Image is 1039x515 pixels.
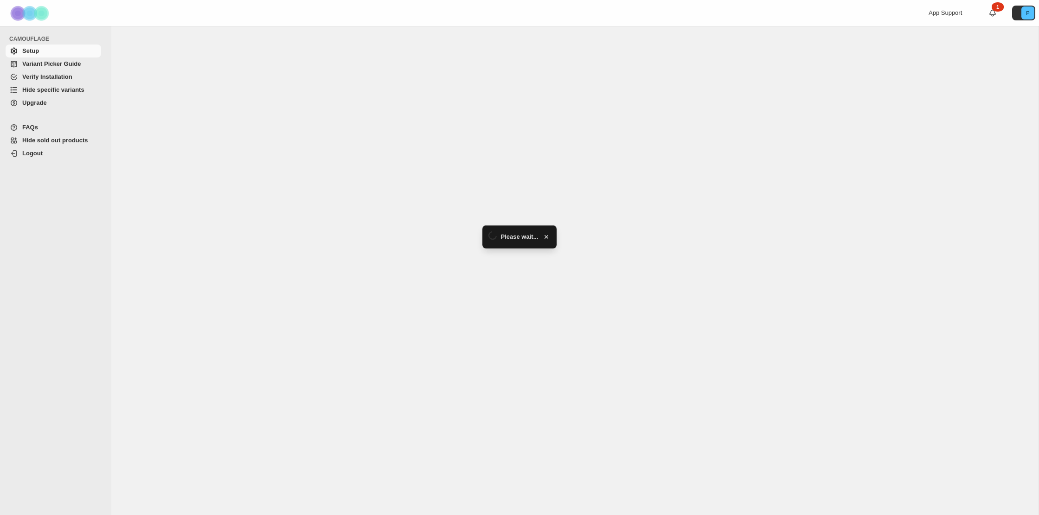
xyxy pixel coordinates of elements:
img: Camouflage [7,0,54,26]
text: P [1026,10,1029,16]
span: Hide sold out products [22,137,88,144]
span: Verify Installation [22,73,72,80]
a: Variant Picker Guide [6,57,101,70]
div: 1 [992,2,1004,12]
span: CAMOUFLAGE [9,35,105,43]
a: Hide sold out products [6,134,101,147]
span: FAQs [22,124,38,131]
span: Setup [22,47,39,54]
a: Logout [6,147,101,160]
span: Variant Picker Guide [22,60,81,67]
button: Avatar with initials P [1012,6,1035,20]
span: Hide specific variants [22,86,84,93]
a: 1 [988,8,997,18]
span: Upgrade [22,99,47,106]
a: FAQs [6,121,101,134]
span: Please wait... [501,232,539,242]
span: Logout [22,150,43,157]
a: Upgrade [6,96,101,109]
a: Hide specific variants [6,83,101,96]
a: Verify Installation [6,70,101,83]
span: App Support [929,9,962,16]
span: Avatar with initials P [1021,6,1034,19]
a: Setup [6,45,101,57]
